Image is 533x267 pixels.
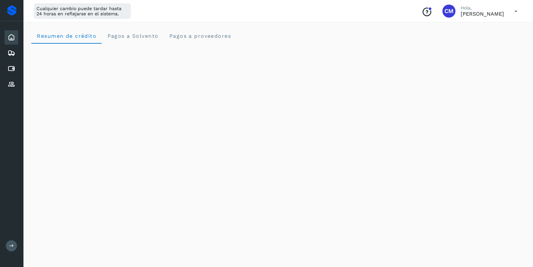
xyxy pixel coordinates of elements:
[107,33,158,39] span: Pagos a Solvento
[5,77,18,91] div: Proveedores
[169,33,231,39] span: Pagos a proveedores
[5,46,18,60] div: Embarques
[34,3,131,19] div: Cualquier cambio puede tardar hasta 24 horas en reflejarse en el sistema.
[461,11,504,17] p: Cynthia Mendoza
[5,62,18,76] div: Cuentas por pagar
[461,5,504,11] p: Hola,
[36,33,96,39] span: Resumen de crédito
[5,30,18,45] div: Inicio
